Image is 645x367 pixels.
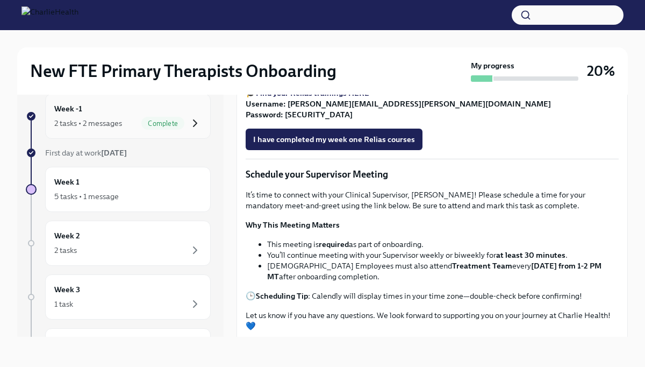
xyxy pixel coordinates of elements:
[246,129,422,150] button: I have completed my week one Relias courses
[246,168,619,181] p: Schedule your Supervisor Meeting
[54,191,119,202] div: 5 tasks • 1 message
[141,119,184,128] span: Complete
[54,284,80,295] h6: Week 3
[54,230,80,242] h6: Week 2
[26,147,211,158] a: First day at work[DATE]
[26,167,211,212] a: Week 15 tasks • 1 message
[54,299,73,309] div: 1 task
[30,60,336,82] h2: New FTE Primary Therapists Onboarding
[256,291,308,301] strong: Scheduling Tip
[319,239,349,249] strong: required
[246,220,340,230] strong: Why This Meeting Matters
[21,6,78,24] img: CharlieHealth
[471,60,514,71] strong: My progress
[496,250,565,260] strong: at least 30 minutes
[54,118,122,129] div: 2 tasks • 2 messages
[587,61,615,81] h3: 20%
[267,250,619,260] li: You’ll continue meeting with your Supervisor weekly or biweekly for .
[26,274,211,320] a: Week 31 task
[26,221,211,266] a: Week 22 tasks
[253,134,415,145] span: I have completed my week one Relias courses
[54,176,80,188] h6: Week 1
[246,310,619,331] p: Let us know if you have any questions. We look forward to supporting you on your journey at Charl...
[246,291,619,301] p: 🕒 : Calendly will display times in your time zone—double-check before confirming!
[267,239,619,250] li: This meeting is as part of onboarding.
[452,261,512,271] strong: Treatment Team
[101,148,127,158] strong: [DATE]
[54,103,82,115] h6: Week -1
[45,148,127,158] span: First day at work
[26,94,211,139] a: Week -12 tasks • 2 messagesComplete
[246,88,619,120] p: 🎓
[267,260,619,282] li: [DEMOGRAPHIC_DATA] Employees must also attend every after onboarding completion.
[246,189,619,211] p: It’s time to connect with your Clinical Supervisor, [PERSON_NAME]! Please schedule a time for you...
[246,99,551,119] strong: Username: [PERSON_NAME][EMAIL_ADDRESS][PERSON_NAME][DOMAIN_NAME] Password: [SECURITY_DATA]
[54,245,77,256] div: 2 tasks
